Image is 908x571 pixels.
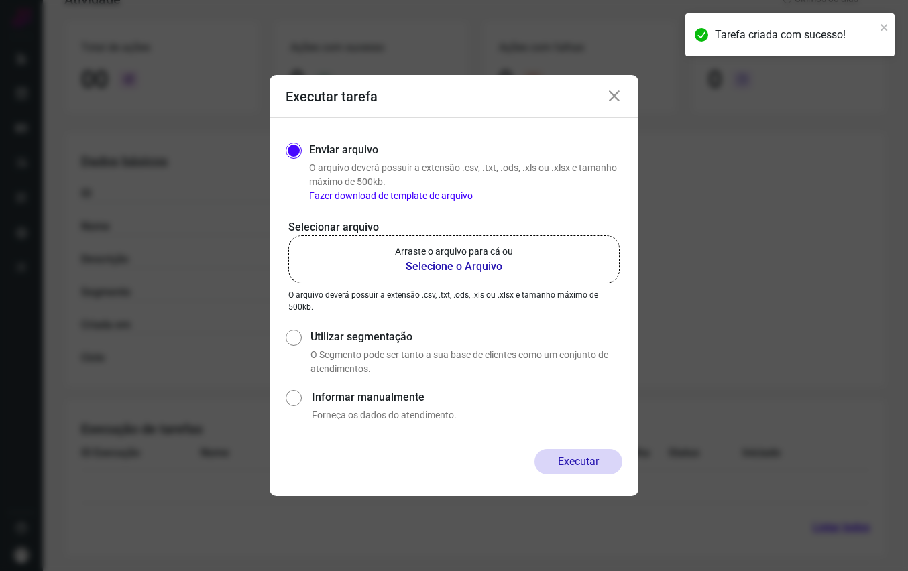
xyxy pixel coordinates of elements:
p: Forneça os dados do atendimento. [312,408,622,422]
button: close [880,19,889,35]
label: Informar manualmente [312,389,622,405]
p: O Segmento pode ser tanto a sua base de clientes como um conjunto de atendimentos. [310,348,622,376]
button: Executar [534,449,622,474]
h3: Executar tarefa [286,88,378,105]
label: Utilizar segmentação [310,329,622,345]
a: Fazer download de template de arquivo [309,190,473,201]
p: O arquivo deverá possuir a extensão .csv, .txt, .ods, .xls ou .xlsx e tamanho máximo de 500kb. [288,289,620,313]
p: Arraste o arquivo para cá ou [395,245,513,259]
div: Tarefa criada com sucesso! [715,27,876,43]
b: Selecione o Arquivo [395,259,513,275]
p: O arquivo deverá possuir a extensão .csv, .txt, .ods, .xls ou .xlsx e tamanho máximo de 500kb. [309,161,622,203]
label: Enviar arquivo [309,142,378,158]
p: Selecionar arquivo [288,219,620,235]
